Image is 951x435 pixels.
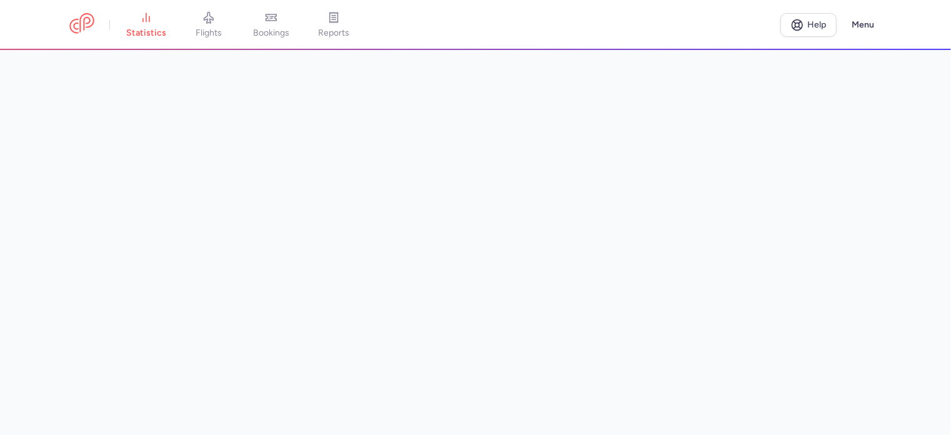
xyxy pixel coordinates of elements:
[69,13,94,36] a: CitizenPlane red outlined logo
[196,27,222,39] span: flights
[318,27,349,39] span: reports
[126,27,166,39] span: statistics
[177,11,240,39] a: flights
[302,11,365,39] a: reports
[808,20,827,29] span: Help
[780,13,837,37] a: Help
[240,11,302,39] a: bookings
[253,27,289,39] span: bookings
[844,13,882,37] button: Menu
[115,11,177,39] a: statistics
